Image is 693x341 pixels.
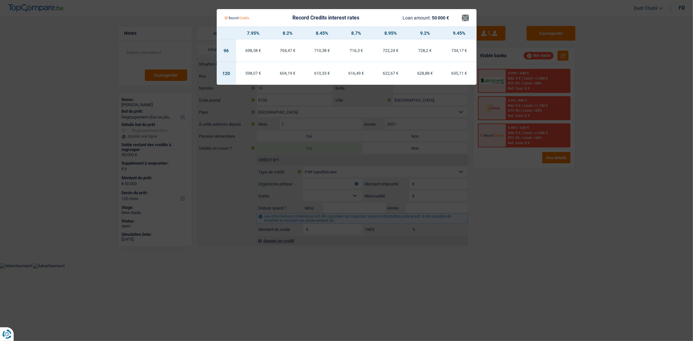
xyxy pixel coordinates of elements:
div: 622,67 € [373,71,408,75]
td: 120 [217,62,236,85]
th: 7.95% [236,27,271,39]
img: Record Credits [225,12,249,24]
div: 598,07 € [236,71,271,75]
td: 96 [217,39,236,62]
div: 635,11 € [442,71,477,75]
div: 722,24 € [373,48,408,53]
div: Record Credits interest rates [292,15,359,20]
th: 9.2% [408,27,442,39]
th: 8.7% [339,27,374,39]
span: 50 000 € [432,15,449,20]
span: Loan amount: [403,15,431,20]
th: 8.95% [373,27,408,39]
div: 734,17 € [442,48,477,53]
div: 628,88 € [408,71,442,75]
div: 616,49 € [339,71,374,75]
th: 9.45% [442,27,477,39]
div: 728,2 € [408,48,442,53]
div: 604,19 € [270,71,305,75]
button: × [462,15,469,21]
div: 610,33 € [305,71,339,75]
th: 8.45% [305,27,339,39]
th: 8.2% [270,27,305,39]
div: 716,3 € [339,48,374,53]
div: 704,47 € [270,48,305,53]
div: 698,58 € [236,48,271,53]
div: 710,38 € [305,48,339,53]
